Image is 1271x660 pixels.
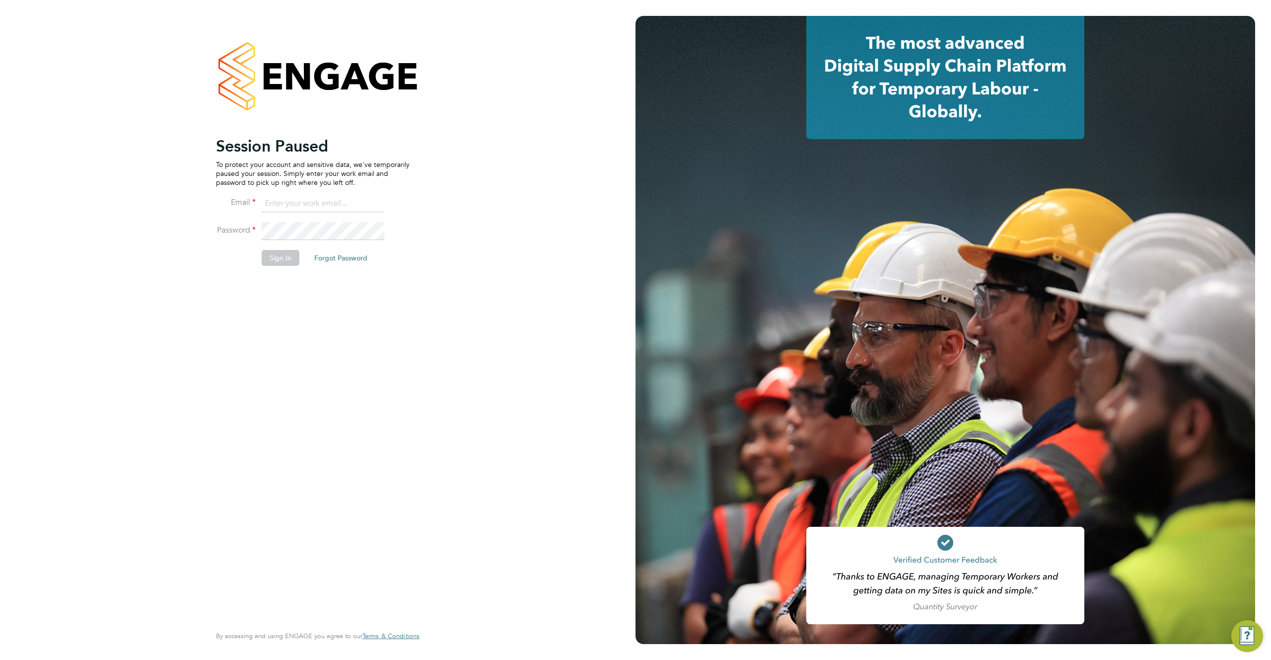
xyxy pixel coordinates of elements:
[262,250,299,266] button: Sign In
[216,225,256,236] label: Password
[216,632,420,640] span: By accessing and using ENGAGE you agree to our
[216,197,256,208] label: Email
[362,632,420,640] a: Terms & Conditions
[1231,620,1263,652] button: Engage Resource Center
[362,632,420,640] span: Terms & Conditions
[262,195,384,213] input: Enter your work email...
[216,136,410,156] h2: Session Paused
[216,160,410,187] p: To protect your account and sensitive data, we've temporarily paused your session. Simply enter y...
[306,250,375,266] button: Forgot Password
